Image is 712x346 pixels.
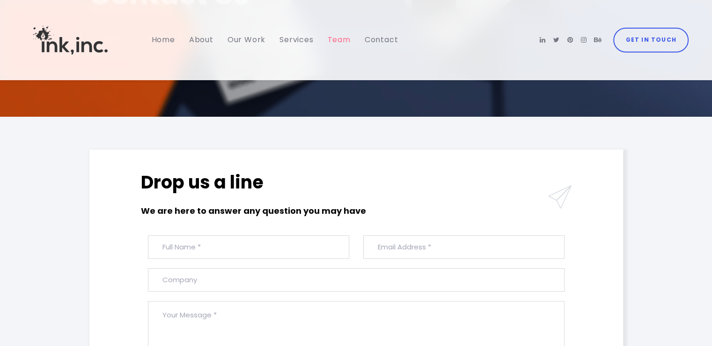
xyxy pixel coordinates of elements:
[363,235,565,259] input: Email Address *
[365,34,398,45] span: Contact
[279,34,313,45] span: Services
[228,34,265,45] span: Our Work
[152,34,175,45] span: Home
[148,235,349,259] input: Full Name *
[148,268,565,292] input: Company
[141,171,394,194] h2: Drop us a line
[613,28,689,52] a: Get in Touch
[189,34,213,45] span: About
[328,34,351,45] span: Team
[23,8,117,72] img: Ink, Inc. | Marketing Agency
[625,35,676,45] span: Get in Touch
[141,204,394,218] h6: We are here to answer any question you may have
